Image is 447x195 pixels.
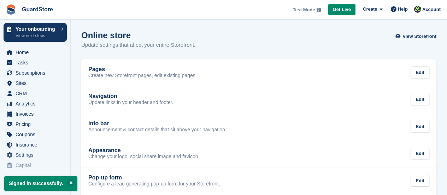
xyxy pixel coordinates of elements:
span: Account [422,6,441,13]
a: menu [4,78,67,88]
a: Your onboarding View next steps [4,23,67,42]
a: menu [4,140,67,150]
a: View Storefront [397,30,436,42]
span: Home [16,47,58,57]
span: Insurance [16,140,58,150]
a: menu [4,47,67,57]
a: menu [4,88,67,98]
span: Pricing [16,119,58,129]
h2: Pop-up form [88,174,122,181]
img: John Dean [414,6,421,13]
div: Edit [411,121,429,132]
p: Signed in successfully. [4,176,77,191]
span: Coupons [16,130,58,139]
h2: Appearance [88,147,121,154]
a: menu [4,58,67,68]
span: Sites [16,78,58,88]
a: Get Live [328,4,355,16]
span: CRM [16,88,58,98]
span: Tasks [16,58,58,68]
span: Invoices [16,109,58,119]
div: Edit [411,94,429,105]
img: stora-icon-8386f47178a22dfd0bd8f6a31ec36ba5ce8667c1dd55bd0f319d3a0aa187defe.svg [6,4,16,15]
span: Create [363,6,377,13]
p: Create new Storefront pages, edit existing pages. [88,73,197,79]
div: Edit [411,148,429,160]
span: Get Live [333,6,351,13]
div: Edit [411,67,429,78]
h2: Navigation [88,93,117,99]
a: Info bar Announcement & contact details that sit above your navigation. Edit [81,113,436,140]
span: Settings [16,150,58,160]
p: Update links in your header and footer. [88,99,173,106]
span: Analytics [16,99,58,109]
a: Pages Create new Storefront pages, edit existing pages. Edit [81,59,436,86]
span: Help [398,6,408,13]
p: Configure a lead generating pop-up form for your Storefront. [88,181,220,187]
a: menu [4,160,67,170]
a: menu [4,119,67,129]
a: menu [4,130,67,139]
a: menu [4,150,67,160]
a: Navigation Update links in your header and footer. Edit [81,86,436,113]
a: menu [4,68,67,78]
p: Update settings that affect your entire Storefront. [81,41,195,49]
span: Capital [16,160,58,170]
h2: Pages [88,66,105,73]
h2: Info bar [88,120,109,127]
p: Change your logo, social share image and favicon. [88,154,199,160]
span: View Storefront [402,33,436,40]
p: View next steps [16,33,58,39]
a: menu [4,99,67,109]
p: Announcement & contact details that sit above your navigation. [88,127,227,133]
span: Subscriptions [16,68,58,78]
a: Appearance Change your logo, social share image and favicon. Edit [81,140,436,167]
span: Test Mode [293,6,315,13]
p: Your onboarding [16,27,58,31]
div: Edit [411,175,429,187]
a: menu [4,109,67,119]
h1: Online store [81,30,195,40]
a: Pop-up form Configure a lead generating pop-up form for your Storefront. Edit [81,167,436,194]
img: icon-info-grey-7440780725fd019a000dd9b08b2336e03edf1995a4989e88bcd33f0948082b44.svg [317,8,321,12]
a: GuardStore [19,4,56,15]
